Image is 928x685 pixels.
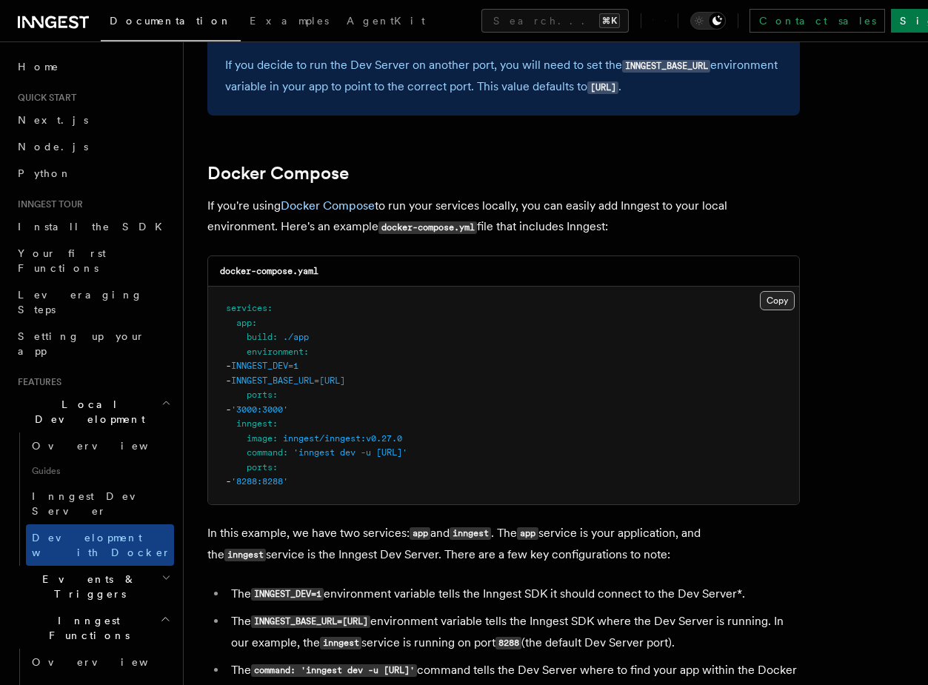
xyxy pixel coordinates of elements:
span: : [273,433,278,444]
a: Leveraging Steps [12,281,174,323]
span: INNGEST_DEV=1 [231,361,298,371]
span: - [226,361,231,371]
a: Docker Compose [281,198,375,213]
a: Python [12,160,174,187]
span: : [283,447,288,458]
code: [URL] [587,81,618,94]
a: Development with Docker [26,524,174,566]
span: AgentKit [347,15,425,27]
button: Events & Triggers [12,566,174,607]
span: Development with Docker [32,532,171,558]
span: Features [12,376,61,388]
li: The environment variable tells the Inngest SDK where the Dev Server is running. In our example, t... [227,611,800,654]
code: inngest [224,549,266,561]
a: Inngest Dev Server [26,483,174,524]
span: INNGEST_BASE_URL=[URL] [231,375,345,386]
span: image [247,433,273,444]
kbd: ⌘K [599,13,620,28]
a: Setting up your app [12,323,174,364]
span: Inngest Functions [12,613,160,643]
span: Next.js [18,114,88,126]
button: Copy [760,291,795,310]
span: Guides [26,459,174,483]
span: Documentation [110,15,232,27]
div: Local Development [12,432,174,566]
button: Inngest Functions [12,607,174,649]
span: command [247,447,283,458]
span: : [267,303,273,313]
a: Docker Compose [207,163,349,184]
span: build [247,332,273,342]
span: 'inngest dev -u [URL]' [293,447,407,458]
span: inngest/inngest:v0.27.0 [283,433,402,444]
code: docker-compose.yml [378,221,477,234]
span: Install the SDK [18,221,171,233]
a: Contact sales [750,9,885,33]
p: If you decide to run the Dev Server on another port, you will need to set the environment variabl... [225,55,782,98]
span: : [273,332,278,342]
a: Overview [26,432,174,459]
span: '8288:8288' [231,476,288,487]
code: INNGEST_BASE_URL [622,60,710,73]
span: app [236,318,252,328]
span: environment [247,347,304,357]
span: Examples [250,15,329,27]
code: inngest [320,637,361,649]
span: Overview [32,440,184,452]
code: docker-compose.yaml [220,266,318,276]
code: 8288 [495,637,521,649]
span: Inngest tour [12,198,83,210]
a: Node.js [12,133,174,160]
code: command: 'inngest dev -u [URL]' [251,664,417,677]
span: services [226,303,267,313]
code: INNGEST_BASE_URL=[URL] [251,615,370,628]
p: In this example, we have two services: and . The service is your application, and the service is ... [207,523,800,566]
span: ./app [283,332,309,342]
code: inngest [450,527,491,540]
span: - [226,476,231,487]
a: Overview [26,649,174,675]
span: '3000:3000' [231,404,288,415]
span: - [226,375,231,386]
span: Quick start [12,92,76,104]
a: AgentKit [338,4,434,40]
button: Search...⌘K [481,9,629,33]
span: Leveraging Steps [18,289,143,315]
span: : [273,462,278,472]
span: : [273,418,278,429]
a: Next.js [12,107,174,133]
code: INNGEST_DEV=1 [251,588,324,601]
span: Setting up your app [18,330,145,357]
a: Documentation [101,4,241,41]
code: app [410,527,430,540]
span: Home [18,59,59,74]
span: Your first Functions [18,247,106,274]
button: Toggle dark mode [690,12,726,30]
a: Your first Functions [12,240,174,281]
span: inngest [236,418,273,429]
span: - [226,404,231,415]
span: Node.js [18,141,88,153]
a: Home [12,53,174,80]
code: app [517,527,538,540]
button: Local Development [12,391,174,432]
span: Events & Triggers [12,572,161,601]
li: The environment variable tells the Inngest SDK it should connect to the Dev Server*. [227,584,800,605]
p: If you're using to run your services locally, you can easily add Inngest to your local environmen... [207,196,800,238]
span: : [252,318,257,328]
span: : [304,347,309,357]
span: ports [247,390,273,400]
span: Inngest Dev Server [32,490,158,517]
span: Python [18,167,72,179]
a: Examples [241,4,338,40]
span: : [273,390,278,400]
span: Overview [32,656,184,668]
span: Local Development [12,397,161,427]
a: Install the SDK [12,213,174,240]
span: ports [247,462,273,472]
